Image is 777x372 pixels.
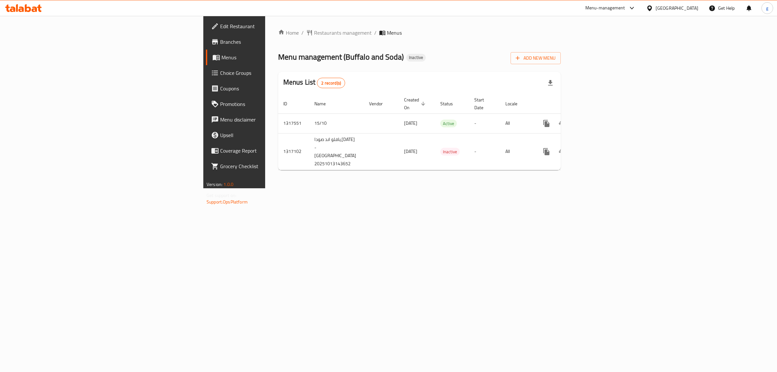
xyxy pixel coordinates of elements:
[278,50,404,64] span: Menu management ( Buffalo and Soda )
[206,18,333,34] a: Edit Restaurant
[534,94,606,114] th: Actions
[223,180,233,189] span: 1.0.0
[309,113,364,133] td: 15/10
[206,127,333,143] a: Upsell
[220,100,328,108] span: Promotions
[469,133,500,170] td: -
[317,80,345,86] span: 2 record(s)
[314,29,372,37] span: Restaurants management
[220,22,328,30] span: Edit Restaurant
[220,162,328,170] span: Grocery Checklist
[220,147,328,155] span: Coverage Report
[374,29,377,37] li: /
[511,52,561,64] button: Add New Menu
[440,148,460,156] span: Inactive
[220,69,328,77] span: Choice Groups
[206,81,333,96] a: Coupons
[206,112,333,127] a: Menu disclaimer
[500,113,534,133] td: All
[206,50,333,65] a: Menus
[206,65,333,81] a: Choice Groups
[404,96,427,111] span: Created On
[220,131,328,139] span: Upsell
[220,38,328,46] span: Branches
[207,191,236,200] span: Get support on:
[278,29,561,37] nav: breadcrumb
[220,85,328,92] span: Coupons
[406,55,426,60] span: Inactive
[309,133,364,170] td: بافلو اند صودا,[DATE] - [GEOGRAPHIC_DATA] 20251013143652
[585,4,625,12] div: Menu-management
[474,96,492,111] span: Start Date
[317,78,345,88] div: Total records count
[406,54,426,62] div: Inactive
[283,77,345,88] h2: Menus List
[469,113,500,133] td: -
[206,143,333,158] a: Coverage Report
[369,100,391,108] span: Vendor
[207,198,248,206] a: Support.OpsPlatform
[505,100,526,108] span: Locale
[766,5,768,12] span: g
[206,158,333,174] a: Grocery Checklist
[440,120,457,127] div: Active
[278,94,606,170] table: enhanced table
[220,116,328,123] span: Menu disclaimer
[206,34,333,50] a: Branches
[306,29,372,37] a: Restaurants management
[404,119,417,127] span: [DATE]
[283,100,296,108] span: ID
[221,53,328,61] span: Menus
[404,147,417,156] span: [DATE]
[554,116,570,131] button: Change Status
[207,180,222,189] span: Version:
[500,133,534,170] td: All
[440,100,461,108] span: Status
[554,144,570,159] button: Change Status
[516,54,556,62] span: Add New Menu
[206,96,333,112] a: Promotions
[440,120,457,127] span: Active
[387,29,402,37] span: Menus
[314,100,334,108] span: Name
[539,144,554,159] button: more
[656,5,698,12] div: [GEOGRAPHIC_DATA]
[539,116,554,131] button: more
[543,75,558,91] div: Export file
